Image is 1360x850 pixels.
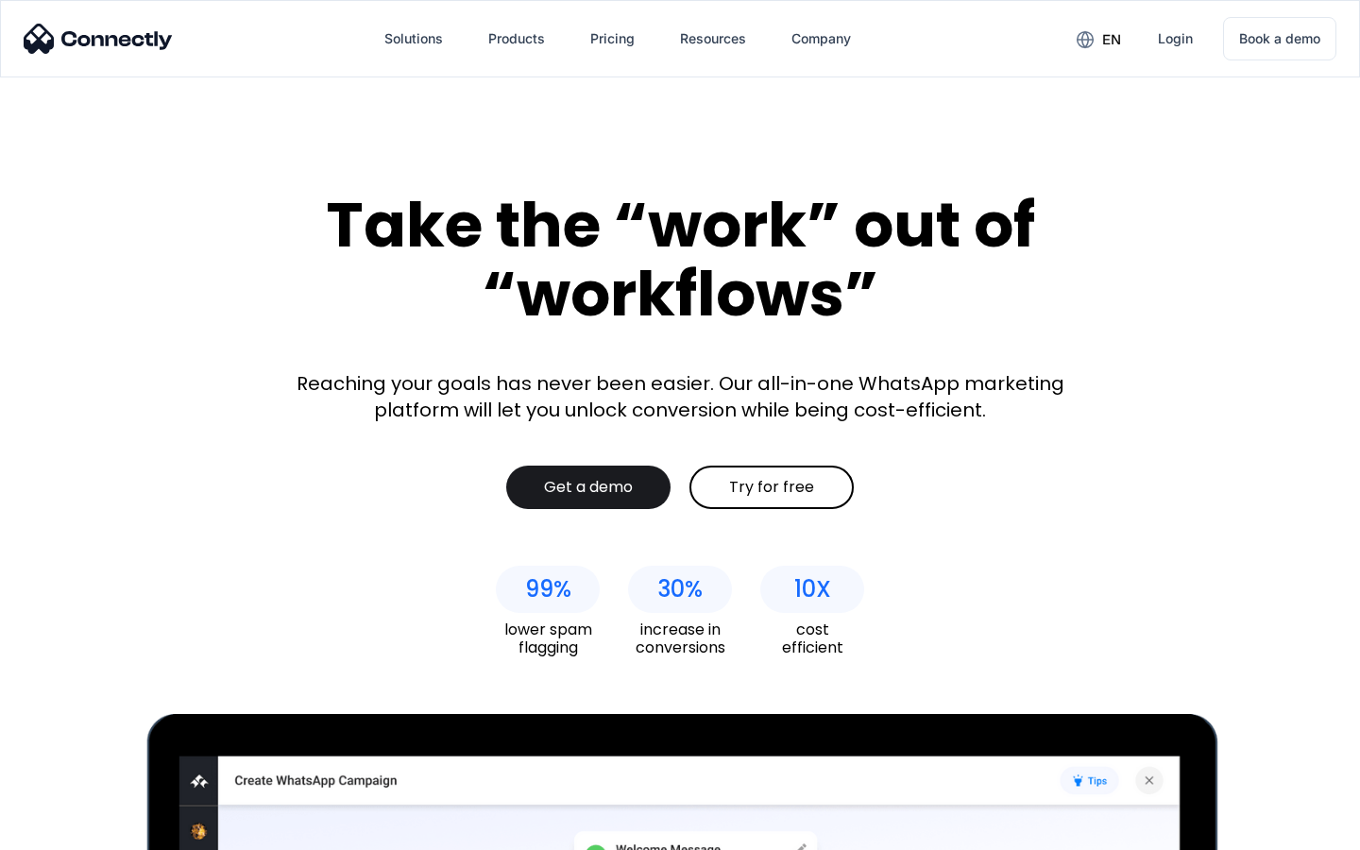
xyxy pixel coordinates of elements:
[255,191,1105,328] div: Take the “work” out of “workflows”
[729,478,814,497] div: Try for free
[1223,17,1336,60] a: Book a demo
[791,25,851,52] div: Company
[283,370,1077,423] div: Reaching your goals has never been easier. Our all-in-one WhatsApp marketing platform will let yo...
[628,620,732,656] div: increase in conversions
[760,620,864,656] div: cost efficient
[1143,16,1208,61] a: Login
[657,576,703,603] div: 30%
[525,576,571,603] div: 99%
[575,16,650,61] a: Pricing
[384,25,443,52] div: Solutions
[794,576,831,603] div: 10X
[680,25,746,52] div: Resources
[19,817,113,843] aside: Language selected: English
[1158,25,1193,52] div: Login
[1102,26,1121,53] div: en
[506,466,671,509] a: Get a demo
[689,466,854,509] a: Try for free
[38,817,113,843] ul: Language list
[24,24,173,54] img: Connectly Logo
[488,25,545,52] div: Products
[590,25,635,52] div: Pricing
[544,478,633,497] div: Get a demo
[496,620,600,656] div: lower spam flagging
